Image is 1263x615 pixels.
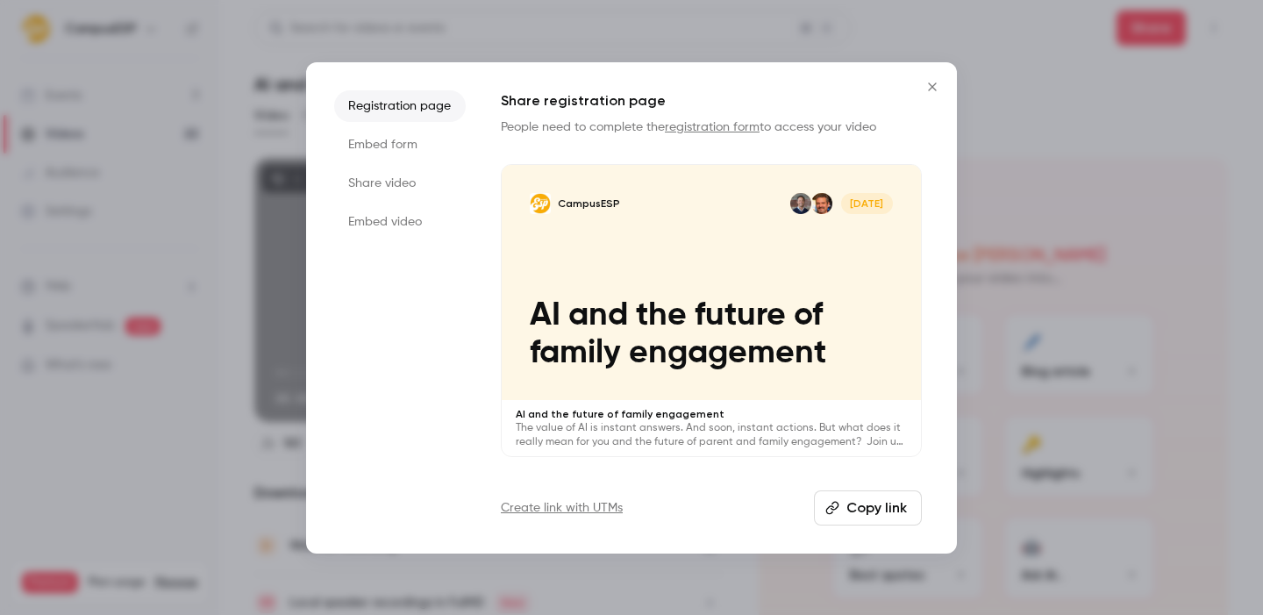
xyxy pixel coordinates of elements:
li: Embed video [334,206,466,238]
p: People need to complete the to access your video [501,118,922,136]
a: AI and the future of family engagementCampusESPJames BrightDave Becker[DATE]AI and the future of ... [501,164,922,458]
p: CampusESP [558,197,620,211]
li: Embed form [334,129,466,161]
p: AI and the future of family engagement [516,407,907,421]
p: The value of AI is instant answers. And soon, instant actions. But what does it really mean for y... [516,421,907,449]
img: James Bright [811,193,832,214]
img: Dave Becker [790,193,811,214]
a: registration form [665,121,760,133]
button: Close [915,69,950,104]
img: AI and the future of family engagement [530,193,551,214]
a: Create link with UTMs [501,499,623,517]
span: [DATE] [841,193,893,214]
p: AI and the future of family engagement [530,297,893,373]
button: Copy link [814,490,922,526]
li: Registration page [334,90,466,122]
h1: Share registration page [501,90,922,111]
li: Share video [334,168,466,199]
